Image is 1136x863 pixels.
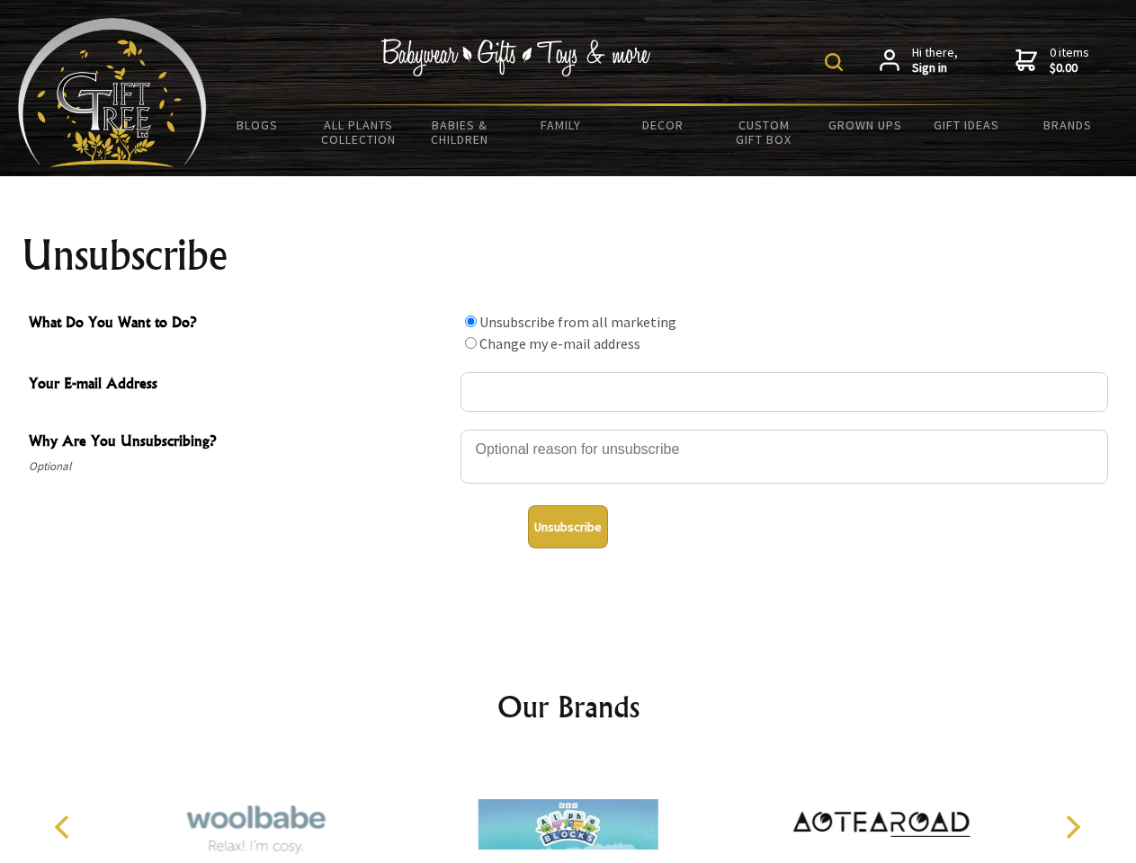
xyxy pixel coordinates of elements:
[825,53,843,71] img: product search
[612,106,713,144] a: Decor
[29,372,452,398] span: Your E-mail Address
[309,106,410,158] a: All Plants Collection
[479,334,640,352] label: Change my e-mail address
[1015,45,1089,76] a: 0 items$0.00
[1050,60,1089,76] strong: $0.00
[528,505,608,548] button: Unsubscribe
[18,18,207,167] img: Babyware - Gifts - Toys and more...
[713,106,815,158] a: Custom Gift Box
[29,311,452,337] span: What Do You Want to Do?
[207,106,309,144] a: BLOGS
[409,106,511,158] a: Babies & Children
[381,39,651,76] img: Babywear - Gifts - Toys & more
[45,807,85,847] button: Previous
[880,45,958,76] a: Hi there,Sign in
[814,106,916,144] a: Grown Ups
[916,106,1017,144] a: Gift Ideas
[461,372,1108,412] input: Your E-mail Address
[22,234,1115,277] h1: Unsubscribe
[461,430,1108,484] textarea: Why Are You Unsubscribing?
[1052,807,1092,847] button: Next
[511,106,613,144] a: Family
[912,60,958,76] strong: Sign in
[1050,44,1089,76] span: 0 items
[29,430,452,456] span: Why Are You Unsubscribing?
[465,316,477,327] input: What Do You Want to Do?
[29,456,452,477] span: Optional
[479,313,676,331] label: Unsubscribe from all marketing
[912,45,958,76] span: Hi there,
[465,337,477,349] input: What Do You Want to Do?
[36,685,1101,728] h2: Our Brands
[1017,106,1119,144] a: Brands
